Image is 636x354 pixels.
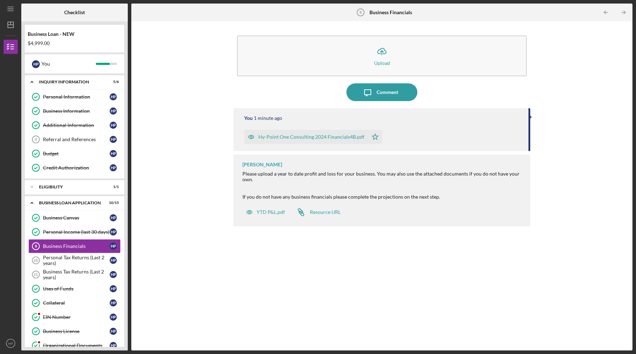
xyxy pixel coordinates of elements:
[28,104,121,118] a: Business InformationHP
[8,342,13,345] text: HP
[28,338,121,353] a: Organizational DocumentsHP
[43,269,110,280] div: Business Tax Returns (Last 2 years)
[110,228,117,236] div: H P
[28,31,121,37] div: Business Loan - NEW
[43,94,110,100] div: Personal Information
[242,205,289,219] button: YTD P&L.pdf
[110,214,117,221] div: H P
[28,267,121,282] a: 11Business Tax Returns (Last 2 years)HP
[244,130,382,144] button: Hy-Point One Consulting 2024 Financials4B.pdf
[28,146,121,161] a: BudgetHP
[110,285,117,292] div: H P
[28,324,121,338] a: Business LicenseHP
[242,194,523,200] div: If you do not have any business financials please complete the projections on the next step.
[110,328,117,335] div: H P
[110,122,117,129] div: H P
[43,286,110,292] div: Uses of Funds
[28,118,121,132] a: Additional InformationHP
[42,58,96,70] div: You
[244,115,253,121] div: You
[43,314,110,320] div: EIN Number
[43,343,110,348] div: Organizational Documents
[110,107,117,115] div: H P
[110,271,117,278] div: H P
[28,310,121,324] a: EIN NumberHP
[43,215,110,221] div: Business Canvas
[39,80,101,84] div: INQUIRY INFORMATION
[28,132,121,146] a: 4Referral and ReferencesHP
[258,134,364,140] div: Hy-Point One Consulting 2024 Financials4B.pdf
[43,300,110,306] div: Collateral
[28,40,121,46] div: $4,999.00
[43,137,110,142] div: Referral and References
[32,60,40,68] div: H P
[110,342,117,349] div: H P
[374,60,390,66] div: Upload
[43,108,110,114] div: Business Information
[106,80,119,84] div: 5 / 6
[257,209,285,215] div: YTD P&L.pdf
[377,83,398,101] div: Comment
[28,239,121,253] a: 9Business FinancialsHP
[43,255,110,266] div: Personal Tax Returns (Last 2 years)
[28,161,121,175] a: Credit AuthorizationHP
[33,258,38,262] tspan: 10
[28,296,121,310] a: CollateralHP
[35,244,37,248] tspan: 9
[4,336,18,350] button: HP
[39,201,101,205] div: BUSINESS LOAN APPLICATION
[346,83,417,101] button: Comment
[110,93,117,100] div: H P
[110,136,117,143] div: H P
[33,272,38,277] tspan: 11
[28,282,121,296] a: Uses of FundsHP
[64,10,85,15] b: Checklist
[369,10,412,15] b: Business Financials
[110,314,117,321] div: H P
[35,137,37,142] tspan: 4
[242,171,523,194] div: Please upload a year to date profit and loss for your business. You may also use the attached doc...
[110,164,117,171] div: H P
[310,209,341,215] div: Resource URL
[43,151,110,156] div: Budget
[39,185,101,189] div: ELIGIBILITY
[292,205,341,219] a: Resource URL
[106,185,119,189] div: 1 / 1
[28,225,121,239] a: Personal Income (last 30 days)HP
[242,162,282,167] div: [PERSON_NAME]
[43,243,110,249] div: Business Financials
[110,257,117,264] div: H P
[237,35,526,76] button: Upload
[28,253,121,267] a: 10Personal Tax Returns (Last 2 years)HP
[43,328,110,334] div: Business License
[110,150,117,157] div: H P
[106,201,119,205] div: 10 / 15
[43,122,110,128] div: Additional Information
[360,10,362,15] tspan: 9
[28,211,121,225] a: Business CanvasHP
[110,299,117,306] div: H P
[43,165,110,171] div: Credit Authorization
[254,115,282,121] time: 2025-10-07 01:12
[110,243,117,250] div: H P
[43,229,110,235] div: Personal Income (last 30 days)
[28,90,121,104] a: Personal InformationHP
